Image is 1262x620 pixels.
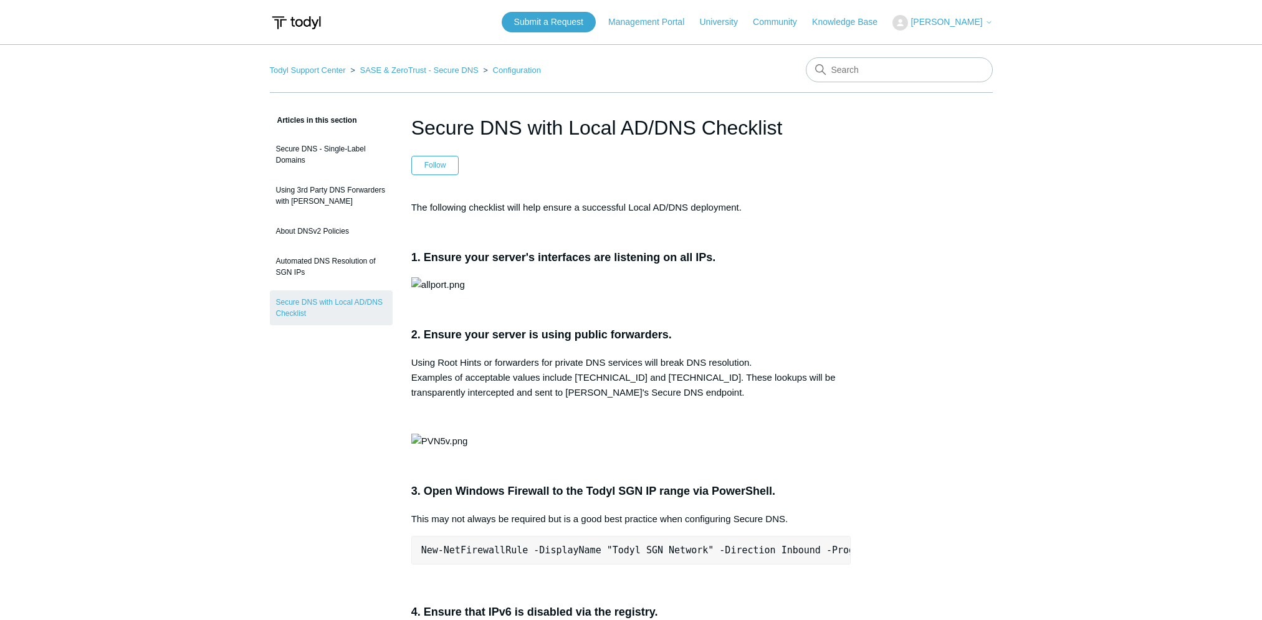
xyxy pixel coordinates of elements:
a: Secure DNS with Local AD/DNS Checklist [270,290,393,325]
a: Secure DNS - Single-Label Domains [270,137,393,172]
h3: 3. Open Windows Firewall to the Todyl SGN IP range via PowerShell. [411,482,851,500]
a: University [699,16,750,29]
li: Configuration [480,65,541,75]
a: About DNSv2 Policies [270,219,393,243]
a: SASE & ZeroTrust - Secure DNS [360,65,478,75]
input: Search [806,57,993,82]
p: Using Root Hints or forwarders for private DNS services will break DNS resolution. Examples of ac... [411,355,851,400]
a: Using 3rd Party DNS Forwarders with [PERSON_NAME] [270,178,393,213]
a: Todyl Support Center [270,65,346,75]
span: Articles in this section [270,116,357,125]
a: Management Portal [608,16,697,29]
img: Todyl Support Center Help Center home page [270,11,323,34]
a: Configuration [493,65,541,75]
img: PVN5v.png [411,434,468,449]
pre: New-NetFirewallRule -DisplayName "Todyl SGN Network" -Direction Inbound -Program Any -LocalAddres... [411,536,851,565]
button: Follow Article [411,156,459,174]
a: Community [753,16,810,29]
a: Knowledge Base [812,16,890,29]
p: The following checklist will help ensure a successful Local AD/DNS deployment. [411,200,851,215]
a: Automated DNS Resolution of SGN IPs [270,249,393,284]
button: [PERSON_NAME] [892,15,992,31]
h3: 2. Ensure your server is using public forwarders. [411,326,851,344]
img: allport.png [411,277,465,292]
h1: Secure DNS with Local AD/DNS Checklist [411,113,851,143]
p: This may not always be required but is a good best practice when configuring Secure DNS. [411,512,851,527]
li: Todyl Support Center [270,65,348,75]
li: SASE & ZeroTrust - Secure DNS [348,65,480,75]
h3: 1. Ensure your server's interfaces are listening on all IPs. [411,249,851,267]
a: Submit a Request [502,12,596,32]
span: [PERSON_NAME] [911,17,982,27]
